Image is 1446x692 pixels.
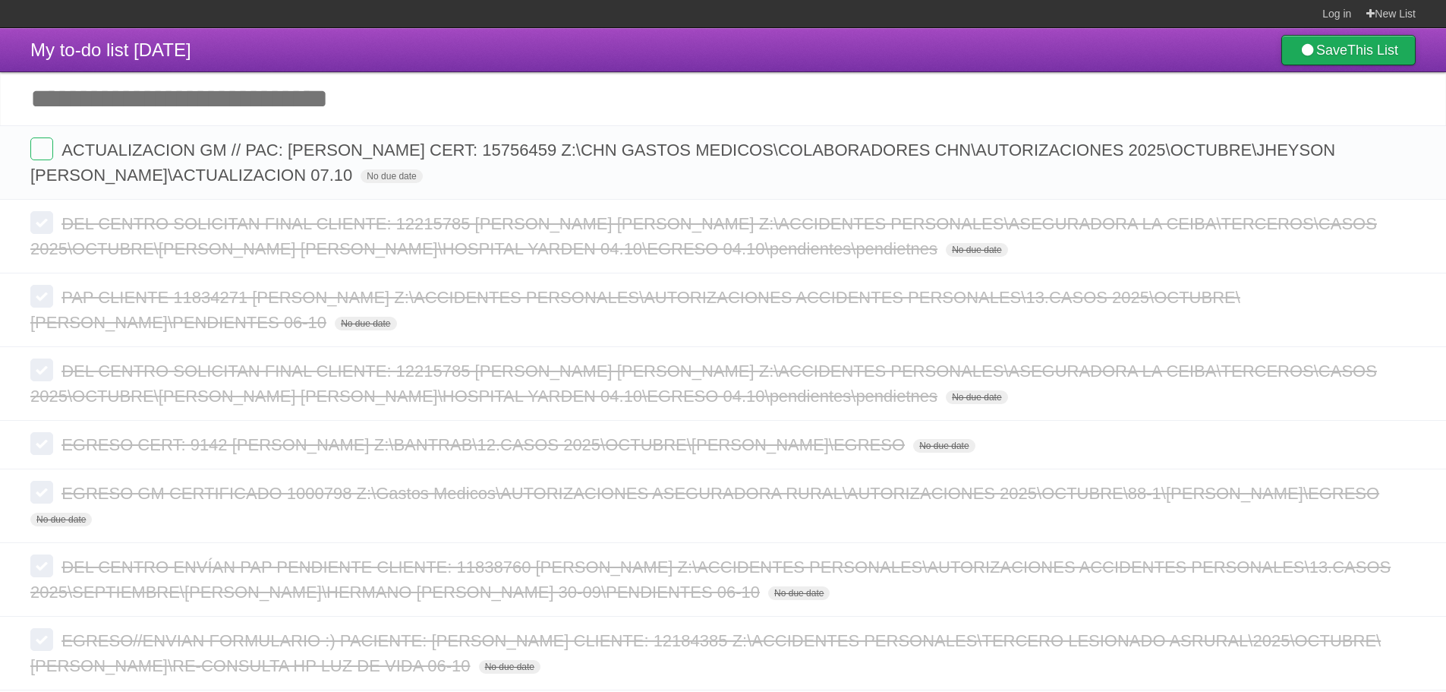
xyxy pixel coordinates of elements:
span: No due date [946,243,1007,257]
label: Done [30,211,53,234]
span: DEL CENTRO SOLICITAN FINAL CLIENTE: 12215785 [PERSON_NAME] [PERSON_NAME] Z:\ACCIDENTES PERSONALES... [30,214,1377,258]
label: Done [30,432,53,455]
span: No due date [479,660,540,674]
span: No due date [335,317,396,330]
span: EGRESO GM CERTIFICADO 1000798 Z:\Gastos Medicos\AUTORIZACIONES ASEGURADORA RURAL\AUTORIZACIONES 2... [61,484,1383,503]
span: No due date [361,169,422,183]
span: EGRESO CERT: 9142 [PERSON_NAME] Z:\BANTRAB\12.CASOS 2025\OCTUBRE\[PERSON_NAME]\EGRESO [61,435,909,454]
b: This List [1347,43,1398,58]
label: Done [30,555,53,577]
label: Done [30,137,53,160]
span: EGRESO//ENVIAN FORMULARIO :) PACIENTE: [PERSON_NAME] CLIENTE: 12184385 Z:\ACCIDENTES PERSONALES\T... [30,631,1381,675]
label: Done [30,285,53,308]
label: Done [30,481,53,504]
span: My to-do list [DATE] [30,39,191,60]
span: No due date [913,439,975,453]
a: SaveThis List [1281,35,1416,65]
span: No due date [768,586,830,600]
span: No due date [946,390,1007,404]
label: Done [30,628,53,651]
span: DEL CENTRO ENVÍAN PAP PENDIENTE CLIENTE: 11838760 [PERSON_NAME] Z:\ACCIDENTES PERSONALES\AUTORIZA... [30,558,1391,602]
label: Done [30,359,53,381]
span: No due date [30,513,92,526]
span: DEL CENTRO SOLICITAN FINAL CLIENTE: 12215785 [PERSON_NAME] [PERSON_NAME] Z:\ACCIDENTES PERSONALES... [30,362,1377,406]
span: PAP CLIENTE 11834271 [PERSON_NAME] Z:\ACCIDENTES PERSONALES\AUTORIZACIONES ACCIDENTES PERSONALES\... [30,288,1240,332]
span: ACTUALIZACION GM // PAC: [PERSON_NAME] CERT: 15756459 Z:\CHN GASTOS MEDICOS\COLABORADORES CHN\AUT... [30,141,1335,185]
